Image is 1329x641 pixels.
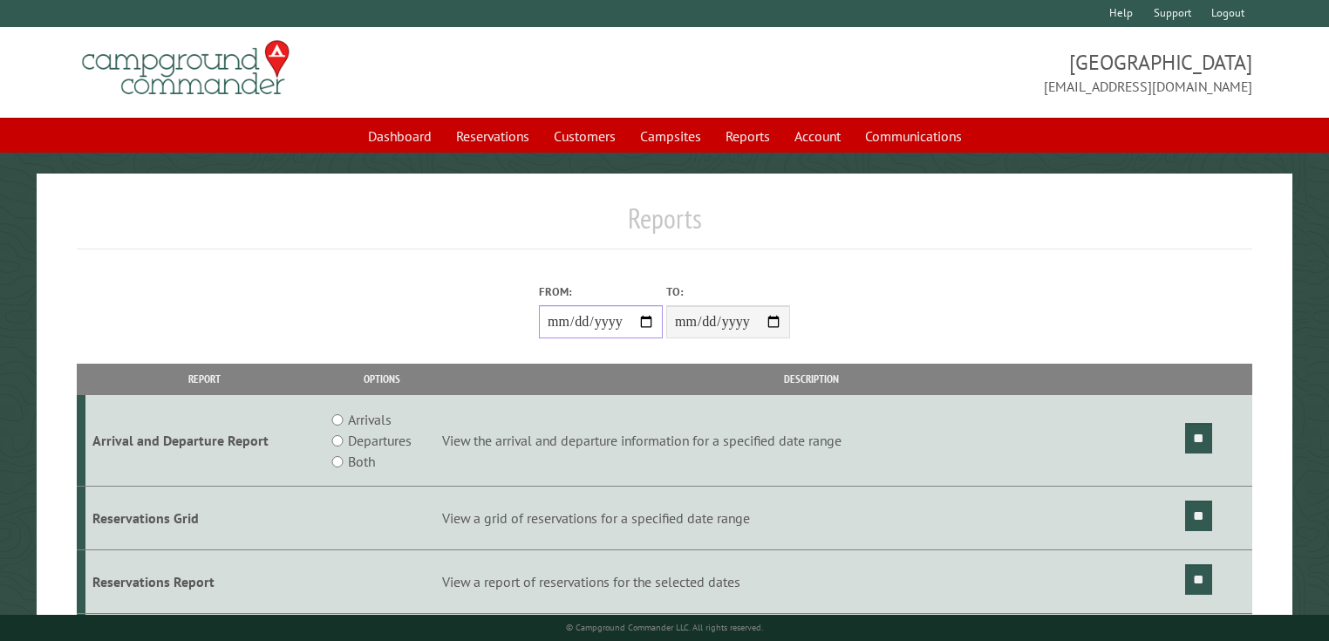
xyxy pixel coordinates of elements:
td: Reservations Grid [85,487,324,550]
label: To: [666,283,790,300]
a: Communications [855,119,972,153]
td: Reservations Report [85,549,324,613]
h1: Reports [77,201,1253,249]
th: Options [324,364,440,394]
a: Customers [543,119,626,153]
label: Arrivals [348,409,392,430]
span: [GEOGRAPHIC_DATA] [EMAIL_ADDRESS][DOMAIN_NAME] [664,48,1252,97]
td: View a report of reservations for the selected dates [440,549,1182,613]
td: View the arrival and departure information for a specified date range [440,395,1182,487]
td: Arrival and Departure Report [85,395,324,487]
a: Campsites [630,119,712,153]
a: Account [784,119,851,153]
a: Reservations [446,119,540,153]
td: View a grid of reservations for a specified date range [440,487,1182,550]
small: © Campground Commander LLC. All rights reserved. [566,622,763,633]
th: Report [85,364,324,394]
a: Dashboard [358,119,442,153]
th: Description [440,364,1182,394]
img: Campground Commander [77,34,295,102]
a: Reports [715,119,780,153]
label: From: [539,283,663,300]
label: Departures [348,430,412,451]
label: Both [348,451,375,472]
